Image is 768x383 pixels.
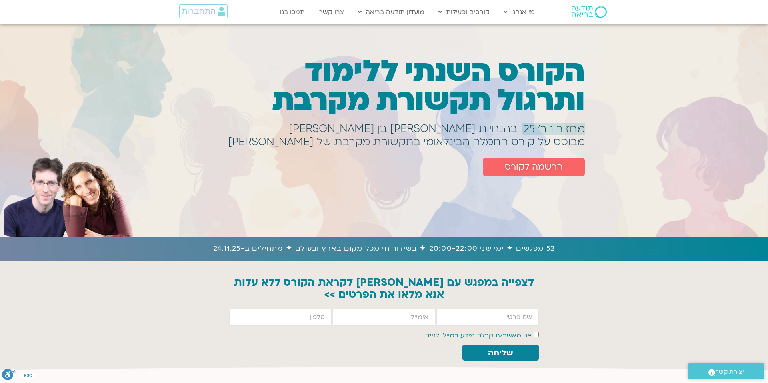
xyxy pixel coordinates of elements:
span: יצירת קשר [715,367,744,377]
h1: הקורס השנתי ללימוד ותרגול תקשורת מקרבת [204,57,585,115]
a: מחזור נוב׳ 25 [522,123,585,135]
a: הרשמה לקורס [483,158,585,176]
a: מי אנחנו [500,4,539,20]
a: תמכו בנו [276,4,309,20]
h2: לצפייה במפגש עם [PERSON_NAME] לקראת הקורס ללא עלות אנא מלאו את הפרטים >> [212,277,556,301]
label: אני מאשר/ת קבלת מידע במייל ולנייד [426,331,532,340]
h1: 52 מפגשים ✦ ימי שני 20:00-22:00 ✦ בשידור חי מכל מקום בארץ ובעולם ✦ מתחילים ב-24.11.25 [4,243,764,255]
a: התחברות [179,4,228,18]
span: שליחה [488,348,513,357]
a: קורסים ופעילות [434,4,494,20]
span: התחברות [182,7,216,16]
h1: מבוסס על קורס החמלה הבינלאומי בתקשורת מקרבת של [PERSON_NAME] [228,140,585,144]
span: מחזור נוב׳ 25 [523,123,585,135]
h1: בהנחיית [PERSON_NAME] בן [PERSON_NAME] [289,127,517,130]
a: מועדון תודעה בריאה [354,4,428,20]
input: אימייל [333,309,435,326]
input: שם פרטי [436,309,539,326]
button: שליחה [462,345,539,361]
form: new_smoove [229,309,539,365]
a: צרו קשר [315,4,348,20]
span: הרשמה לקורס [505,162,563,172]
input: מותר להשתמש רק במספרים ותווי טלפון (#, -, *, וכו'). [229,309,332,326]
img: תודעה בריאה [572,6,607,18]
a: יצירת קשר [688,363,764,379]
